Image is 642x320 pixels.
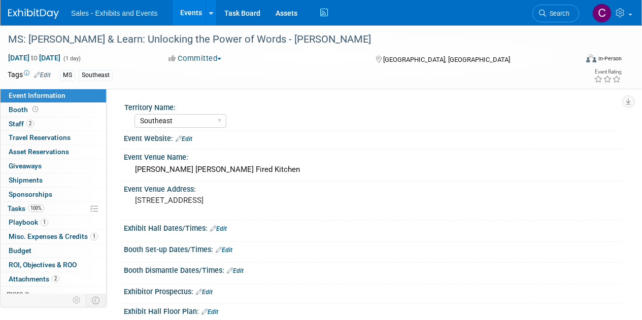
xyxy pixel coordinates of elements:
[383,56,510,63] span: [GEOGRAPHIC_DATA], [GEOGRAPHIC_DATA]
[532,5,579,22] a: Search
[1,272,106,286] a: Attachments2
[124,221,622,234] div: Exhibit Hall Dates/Times:
[9,162,42,170] span: Giveaways
[9,246,31,255] span: Budget
[52,275,59,282] span: 2
[210,225,227,232] a: Edit
[29,54,39,62] span: to
[7,289,23,297] span: more
[124,242,622,255] div: Booth Set-up Dates/Times:
[1,230,106,243] a: Misc. Expenses & Credits1
[135,196,320,205] pre: [STREET_ADDRESS]
[1,145,106,159] a: Asset Reservations
[1,216,106,229] a: Playbook1
[1,173,106,187] a: Shipments
[8,9,59,19] img: ExhibitDay
[9,232,98,240] span: Misc. Expenses & Credits
[90,233,98,240] span: 1
[546,10,569,17] span: Search
[532,53,622,68] div: Event Format
[1,188,106,201] a: Sponsorships
[594,69,621,75] div: Event Rating
[216,246,232,254] a: Edit
[1,287,106,300] a: more
[86,294,107,307] td: Toggle Event Tabs
[598,55,622,62] div: In-Person
[71,9,157,17] span: Sales - Exhibits and Events
[9,190,52,198] span: Sponsorships
[68,294,86,307] td: Personalize Event Tab Strip
[9,133,71,141] span: Travel Reservations
[1,89,106,102] a: Event Information
[1,117,106,131] a: Staff2
[124,263,622,276] div: Booth Dismantle Dates/Times:
[5,30,569,49] div: MS: [PERSON_NAME] & Learn: Unlocking the Power of Words - [PERSON_NAME]
[1,202,106,216] a: Tasks100%
[9,176,43,184] span: Shipments
[60,70,75,81] div: MS
[41,219,48,226] span: 1
[9,120,34,128] span: Staff
[9,148,69,156] span: Asset Reservations
[586,54,596,62] img: Format-Inperson.png
[9,218,48,226] span: Playbook
[124,304,622,317] div: Exhibit Hall Floor Plan:
[201,308,218,315] a: Edit
[34,72,51,79] a: Edit
[8,69,51,81] td: Tags
[165,53,225,64] button: Committed
[227,267,244,274] a: Edit
[1,244,106,258] a: Budget
[8,53,61,62] span: [DATE] [DATE]
[124,182,622,194] div: Event Venue Address:
[124,100,617,113] div: Territory Name:
[124,284,622,297] div: Exhibitor Prospectus:
[8,204,44,212] span: Tasks
[62,55,81,62] span: (1 day)
[28,204,44,212] span: 100%
[9,275,59,283] span: Attachments
[79,70,113,81] div: Southeast
[1,103,106,117] a: Booth
[592,4,612,23] img: Christine Lurz
[124,150,622,162] div: Event Venue Name:
[30,105,40,113] span: Booth not reserved yet
[1,258,106,272] a: ROI, Objectives & ROO
[9,105,40,114] span: Booth
[1,131,106,145] a: Travel Reservations
[9,91,65,99] span: Event Information
[176,135,192,143] a: Edit
[9,261,77,269] span: ROI, Objectives & ROO
[196,289,213,296] a: Edit
[1,159,106,173] a: Giveaways
[131,162,614,177] div: [PERSON_NAME] [PERSON_NAME] Fired Kitchen
[124,131,622,144] div: Event Website:
[26,120,34,127] span: 2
